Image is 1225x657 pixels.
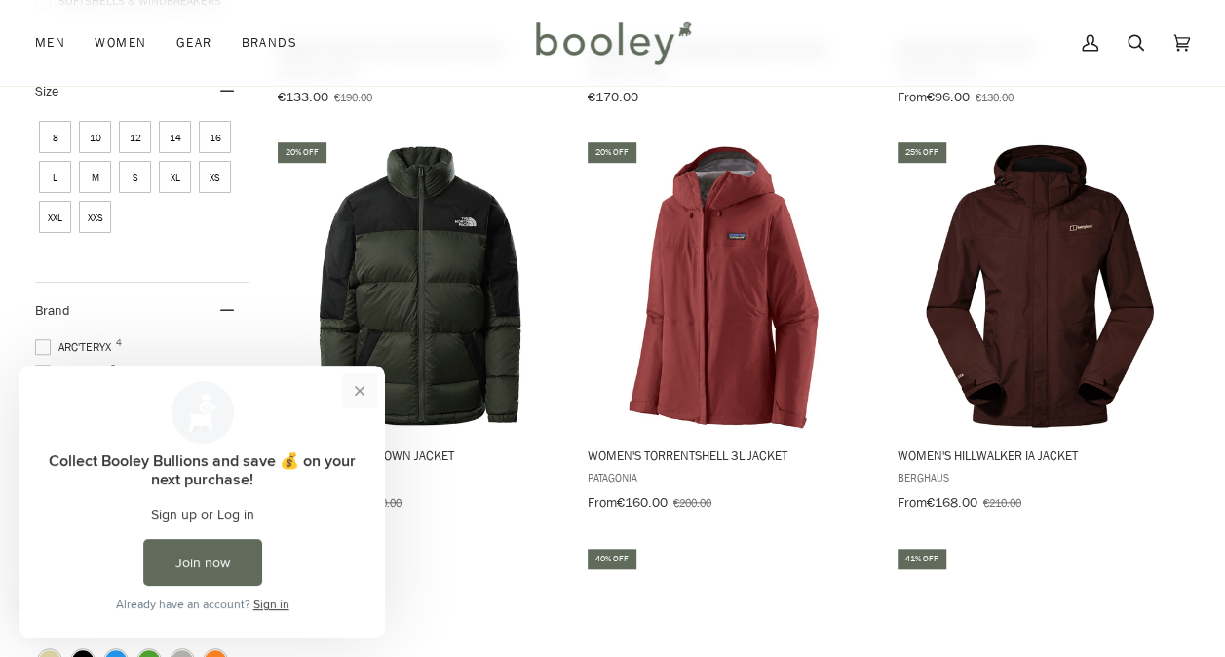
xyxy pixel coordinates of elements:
div: 20% off [588,142,636,163]
span: €200.00 [673,494,711,511]
span: Women's Diablo Down Jacket [278,446,563,464]
span: €130.00 [976,89,1014,105]
a: Women's Hillwalker IA Jacket [895,139,1186,518]
span: Size: 10 [79,121,111,153]
img: The North Face Women's Diablo Down Jacket Thyme / TNF Black - Booley Galway [275,140,566,432]
span: Size: L [39,161,71,193]
span: €170.00 [588,88,638,106]
span: Size: XL [159,161,191,193]
span: Size: S [119,161,151,193]
div: 41% off [898,549,946,569]
span: Artilect [35,364,111,381]
span: Brands [241,33,297,53]
a: Women's Torrentshell 3L Jacket [585,139,876,518]
div: 40% off [588,549,636,569]
span: Patagonia [588,469,873,485]
span: From [898,493,927,512]
span: Gear [176,33,212,53]
span: Size: XS [199,161,231,193]
span: €160.00 [617,493,668,512]
span: €210.00 [983,494,1021,511]
span: Size: 8 [39,121,71,153]
span: Men [35,33,65,53]
span: From [898,88,927,106]
img: Berghaus Women's Hillwalker IA Shell Jacket Cedar Brown - Booley Galway [895,140,1186,432]
span: Size: 14 [159,121,191,153]
span: From [588,493,617,512]
span: Women's Torrentshell 3L Jacket [588,446,873,464]
div: 20% off [278,142,326,163]
span: The North Face [278,469,563,485]
span: €168.00 [927,493,977,512]
iframe: Loyalty program pop-up with offers and actions [19,366,385,638]
span: Size: 12 [119,121,151,153]
img: Booley [527,15,698,71]
span: Brand [35,301,70,320]
span: 4 [116,338,122,348]
span: Women's Hillwalker IA Jacket [898,446,1183,464]
span: Size: M [79,161,111,193]
span: Size: XXL [39,201,71,233]
span: €96.00 [927,88,970,106]
img: Patagonia Women's Torrentshell 3L Jacket Oxide Red - Booley Galway [585,140,876,432]
span: €190.00 [334,89,372,105]
div: 25% off [898,142,946,163]
span: Size [35,82,58,100]
span: €133.00 [278,88,328,106]
span: 3 [110,364,116,373]
span: Berghaus [898,469,1183,485]
span: Arc'teryx [35,338,117,356]
span: Women [95,33,146,53]
span: Size: 16 [199,121,231,153]
a: Women's Diablo Down Jacket [275,139,566,518]
span: Size: XXS [79,201,111,233]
